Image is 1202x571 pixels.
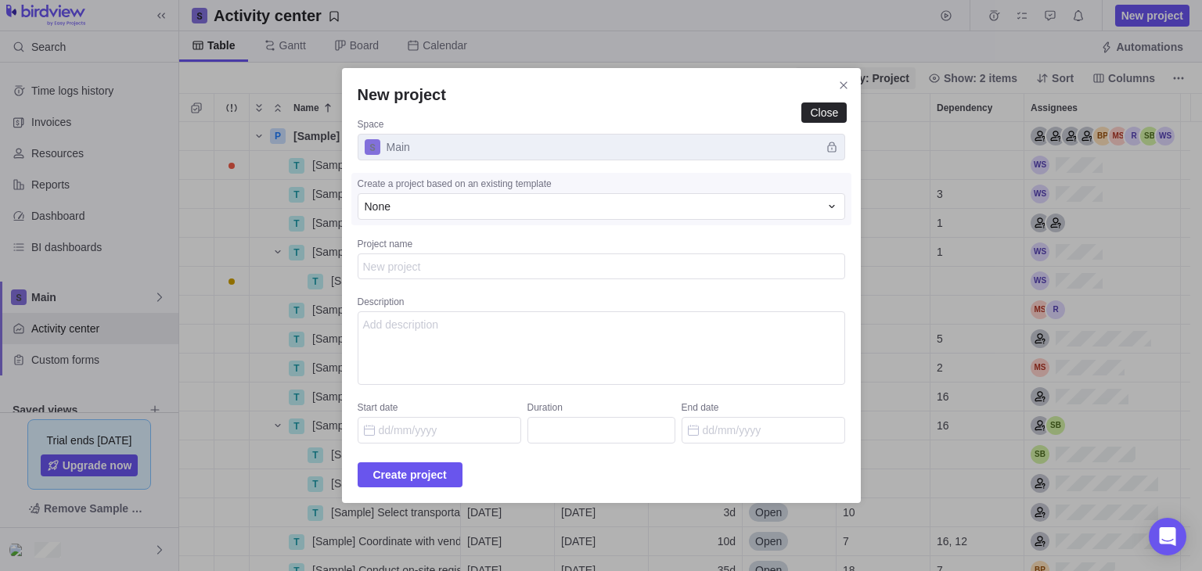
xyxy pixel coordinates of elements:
[682,401,845,417] div: End date
[358,178,845,193] div: Create a project based on an existing template
[682,417,845,444] input: End date
[1149,518,1186,555] div: Open Intercom Messenger
[527,417,675,444] input: Duration
[527,401,675,417] div: Duration
[810,106,838,119] div: Close
[358,462,462,487] span: Create project
[365,199,390,214] span: None
[358,417,521,444] input: Start date
[358,238,845,253] div: Project name
[358,401,521,417] div: Start date
[358,253,845,280] textarea: Project name
[358,84,845,106] h2: New project
[373,465,447,484] span: Create project
[342,68,861,504] div: New project
[833,74,855,96] span: Close
[358,296,845,311] div: Description
[358,311,845,385] textarea: Description
[358,118,845,134] div: Space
